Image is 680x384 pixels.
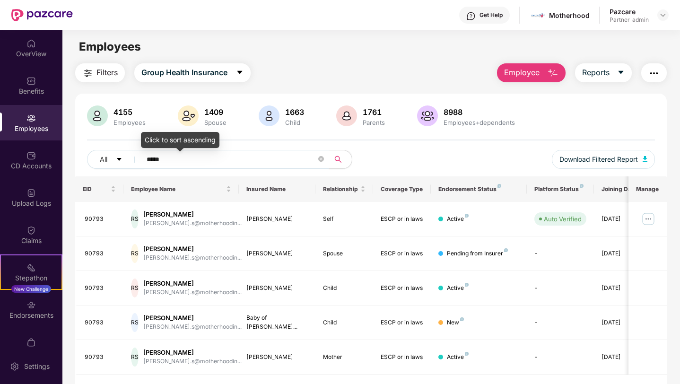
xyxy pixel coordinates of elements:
div: [PERSON_NAME] [143,279,242,288]
span: Reports [582,67,610,79]
div: [DATE] [602,318,644,327]
th: Employee Name [123,176,239,202]
div: 1663 [283,107,306,117]
div: 90793 [85,284,116,293]
img: svg+xml;base64,PHN2ZyB4bWxucz0iaHR0cDovL3d3dy53My5vcmcvMjAwMC9zdmciIHhtbG5zOnhsaW5rPSJodHRwOi8vd3... [259,105,279,126]
div: ESCP or in laws [381,318,423,327]
div: Employees [112,119,148,126]
img: New Pazcare Logo [11,9,73,21]
div: [PERSON_NAME] [246,284,308,293]
div: [PERSON_NAME].s@motherhoodin... [143,219,242,228]
img: svg+xml;base64,PHN2ZyBpZD0iQ2xhaW0iIHhtbG5zPSJodHRwOi8vd3d3LnczLm9yZy8yMDAwL3N2ZyIgd2lkdGg9IjIwIi... [26,226,36,235]
div: Stepathon [1,273,61,283]
div: Parents [361,119,387,126]
td: - [527,271,594,305]
img: svg+xml;base64,PHN2ZyB4bWxucz0iaHR0cDovL3d3dy53My5vcmcvMjAwMC9zdmciIHhtbG5zOnhsaW5rPSJodHRwOi8vd3... [417,105,438,126]
img: svg+xml;base64,PHN2ZyBpZD0iQ0RfQWNjb3VudHMiIGRhdGEtbmFtZT0iQ0QgQWNjb3VudHMiIHhtbG5zPSJodHRwOi8vd3... [26,151,36,160]
button: Group Health Insurancecaret-down [134,63,251,82]
button: Reportscaret-down [575,63,632,82]
div: Pending from Insurer [447,249,508,258]
div: [PERSON_NAME] [143,244,242,253]
span: EID [83,185,109,193]
div: 8988 [442,107,517,117]
span: Group Health Insurance [141,67,227,79]
span: caret-down [236,69,244,77]
div: 90793 [85,249,116,258]
div: Active [447,353,469,362]
span: All [100,154,107,165]
div: Partner_admin [610,16,649,24]
td: - [527,236,594,271]
div: 90793 [85,353,116,362]
th: Coverage Type [373,176,431,202]
span: close-circle [318,156,324,162]
img: svg+xml;base64,PHN2ZyB4bWxucz0iaHR0cDovL3d3dy53My5vcmcvMjAwMC9zdmciIHhtbG5zOnhsaW5rPSJodHRwOi8vd3... [643,156,647,162]
button: Allcaret-down [87,150,145,169]
div: Active [447,284,469,293]
img: svg+xml;base64,PHN2ZyB4bWxucz0iaHR0cDovL3d3dy53My5vcmcvMjAwMC9zdmciIHdpZHRoPSI4IiBoZWlnaHQ9IjgiIH... [465,214,469,218]
button: search [329,150,352,169]
div: Baby of [PERSON_NAME]... [246,314,308,332]
button: Download Filtered Report [552,150,655,169]
div: Auto Verified [544,214,582,224]
div: RS [131,209,139,228]
div: Click to sort ascending [141,132,219,148]
div: ESCP or in laws [381,215,423,224]
div: [PERSON_NAME].s@motherhoodin... [143,288,242,297]
img: svg+xml;base64,PHN2ZyBpZD0iVXBsb2FkX0xvZ3MiIGRhdGEtbmFtZT0iVXBsb2FkIExvZ3MiIHhtbG5zPSJodHRwOi8vd3... [26,188,36,198]
div: Spouse [202,119,228,126]
img: svg+xml;base64,PHN2ZyBpZD0iSG9tZSIgeG1sbnM9Imh0dHA6Ly93d3cudzMub3JnLzIwMDAvc3ZnIiB3aWR0aD0iMjAiIG... [26,39,36,48]
div: RS [131,313,139,332]
td: - [527,340,594,375]
img: svg+xml;base64,PHN2ZyB4bWxucz0iaHR0cDovL3d3dy53My5vcmcvMjAwMC9zdmciIHdpZHRoPSI4IiBoZWlnaHQ9IjgiIH... [580,184,584,188]
span: Relationship [323,185,358,193]
div: Get Help [479,11,503,19]
div: Motherhood [549,11,590,20]
div: Active [447,215,469,224]
div: RS [131,279,139,297]
div: [PERSON_NAME] [143,210,242,219]
div: Employees+dependents [442,119,517,126]
div: [PERSON_NAME] [143,348,242,357]
div: [DATE] [602,353,644,362]
div: Spouse [323,249,366,258]
img: motherhood%20_%20logo.png [531,9,545,22]
span: close-circle [318,155,324,164]
div: [DATE] [602,284,644,293]
div: RS [131,244,139,263]
span: Employees [79,40,141,53]
img: svg+xml;base64,PHN2ZyBpZD0iQmVuZWZpdHMiIHhtbG5zPSJodHRwOi8vd3d3LnczLm9yZy8yMDAwL3N2ZyIgd2lkdGg9Ij... [26,76,36,86]
img: svg+xml;base64,PHN2ZyB4bWxucz0iaHR0cDovL3d3dy53My5vcmcvMjAwMC9zdmciIHdpZHRoPSI4IiBoZWlnaHQ9IjgiIH... [497,184,501,188]
div: 90793 [85,318,116,327]
div: [PERSON_NAME].s@motherhoodin... [143,253,242,262]
div: Child [323,318,366,327]
div: Platform Status [534,185,586,193]
div: [PERSON_NAME] [246,249,308,258]
td: - [527,305,594,340]
img: svg+xml;base64,PHN2ZyB4bWxucz0iaHR0cDovL3d3dy53My5vcmcvMjAwMC9zdmciIHdpZHRoPSI4IiBoZWlnaHQ9IjgiIH... [504,248,508,252]
th: EID [75,176,123,202]
div: Mother [323,353,366,362]
img: svg+xml;base64,PHN2ZyBpZD0iRW1wbG95ZWVzIiB4bWxucz0iaHR0cDovL3d3dy53My5vcmcvMjAwMC9zdmciIHdpZHRoPS... [26,113,36,123]
img: svg+xml;base64,PHN2ZyBpZD0iRW5kb3JzZW1lbnRzIiB4bWxucz0iaHR0cDovL3d3dy53My5vcmcvMjAwMC9zdmciIHdpZH... [26,300,36,310]
div: [DATE] [602,249,644,258]
span: Download Filtered Report [559,154,638,165]
th: Insured Name [239,176,316,202]
div: 1409 [202,107,228,117]
span: search [329,156,347,163]
div: Pazcare [610,7,649,16]
div: ESCP or in laws [381,284,423,293]
img: svg+xml;base64,PHN2ZyB4bWxucz0iaHR0cDovL3d3dy53My5vcmcvMjAwMC9zdmciIHdpZHRoPSI4IiBoZWlnaHQ9IjgiIH... [465,352,469,356]
img: svg+xml;base64,PHN2ZyB4bWxucz0iaHR0cDovL3d3dy53My5vcmcvMjAwMC9zdmciIHdpZHRoPSIyMSIgaGVpZ2h0PSIyMC... [26,263,36,272]
div: [PERSON_NAME].s@motherhoodin... [143,323,242,332]
span: Employee [504,67,540,79]
div: [PERSON_NAME] [246,215,308,224]
div: 90793 [85,215,116,224]
img: svg+xml;base64,PHN2ZyB4bWxucz0iaHR0cDovL3d3dy53My5vcmcvMjAwMC9zdmciIHdpZHRoPSIyNCIgaGVpZ2h0PSIyNC... [82,68,94,79]
img: svg+xml;base64,PHN2ZyB4bWxucz0iaHR0cDovL3d3dy53My5vcmcvMjAwMC9zdmciIHdpZHRoPSIyNCIgaGVpZ2h0PSIyNC... [648,68,660,79]
img: svg+xml;base64,PHN2ZyBpZD0iRHJvcGRvd24tMzJ4MzIiIHhtbG5zPSJodHRwOi8vd3d3LnczLm9yZy8yMDAwL3N2ZyIgd2... [659,11,667,19]
img: svg+xml;base64,PHN2ZyB4bWxucz0iaHR0cDovL3d3dy53My5vcmcvMjAwMC9zdmciIHhtbG5zOnhsaW5rPSJodHRwOi8vd3... [547,68,558,79]
img: svg+xml;base64,PHN2ZyBpZD0iTXlfT3JkZXJzIiBkYXRhLW5hbWU9Ik15IE9yZGVycyIgeG1sbnM9Imh0dHA6Ly93d3cudz... [26,338,36,347]
img: svg+xml;base64,PHN2ZyBpZD0iU2V0dGluZy0yMHgyMCIgeG1sbnM9Imh0dHA6Ly93d3cudzMub3JnLzIwMDAvc3ZnIiB3aW... [10,362,19,371]
div: 4155 [112,107,148,117]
